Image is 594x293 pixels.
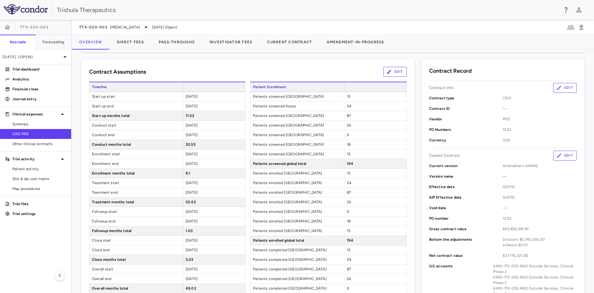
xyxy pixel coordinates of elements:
[89,111,183,120] span: Start up months total
[12,141,66,147] span: Other clinical contracts
[186,248,198,252] span: [DATE]
[347,190,351,195] span: 87
[429,195,503,200] p: AIP Effective date
[251,284,344,293] span: Patients completed [GEOGRAPHIC_DATA]
[2,54,61,60] p: [DATE] (Open)
[347,171,351,175] span: 15
[12,86,66,92] p: Financial close
[89,68,146,76] h6: Contract Assumptions
[347,123,351,127] span: 26
[503,106,577,111] span: —
[89,197,183,207] span: Treatment months total
[186,219,198,223] span: [DATE]
[110,24,140,30] span: [MEDICAL_DATA]
[89,169,183,178] span: Enrollment months total
[186,133,198,137] span: [DATE]
[186,162,198,166] span: [DATE]
[12,131,66,137] span: CRO PPD
[251,274,344,283] span: Patients completed [GEOGRAPHIC_DATA]
[12,67,66,72] p: Trial dashboard
[503,95,577,101] span: CRO
[10,39,26,45] h6: Accruals
[503,253,577,258] span: $37,116,325.82
[503,226,577,232] span: $43,856,981.81
[251,265,344,274] span: Patients completed [GEOGRAPHIC_DATA]
[202,35,260,50] button: Investigator Fees
[186,123,198,127] span: [DATE]
[251,188,344,197] span: Patients enrolled [GEOGRAPHIC_DATA]
[20,25,49,30] span: TTX-030-003
[429,85,454,91] p: Contract Info
[251,140,344,149] span: Patients screened [GEOGRAPHIC_DATA]
[429,137,503,143] p: Currency
[429,174,503,179] p: Version name
[347,94,351,99] span: 15
[347,209,349,214] span: 9
[12,76,66,82] p: Analytics
[503,216,577,221] span: 1202
[503,174,577,179] span: —
[251,217,344,226] span: Patients enrolled [GEOGRAPHIC_DATA]
[503,137,577,143] span: USD
[347,238,353,243] span: 194
[89,207,183,216] span: Followup start
[429,226,503,232] p: Gross contract value
[347,133,349,137] span: 9
[383,67,407,77] button: Edit
[89,284,183,293] span: Overall months total
[347,152,351,156] span: 15
[493,274,577,286] div: 6450-710-052-R&D Outside Services, Clinical- Phase 2
[12,111,59,117] p: Clinical expenses
[347,277,351,281] span: 26
[553,151,577,161] button: Edit
[79,25,108,30] span: TTX-030-003
[12,186,66,192] span: Map procedures
[186,286,196,291] span: 49.03
[186,257,194,262] span: 5.03
[251,92,344,101] span: Patients screened [GEOGRAPHIC_DATA]
[89,92,183,101] span: Start up start
[319,35,391,50] button: Amendment-In-Progress
[429,127,503,132] p: PO Numbers
[89,149,183,159] span: Enrollment start
[57,5,558,15] div: Trishula Therapeutics
[251,169,344,178] span: Patients enrolled [GEOGRAPHIC_DATA]
[347,104,351,108] span: 24
[12,201,66,207] p: Trial files
[347,142,351,147] span: 18
[186,277,198,281] span: [DATE]
[186,190,198,195] span: [DATE]
[503,127,577,132] span: 1202
[429,67,472,75] h6: Contract Record
[429,205,503,211] p: Void date
[251,207,344,216] span: Patients enrolled [GEOGRAPHIC_DATA]
[503,237,577,242] div: Discount $6,740,656.00
[89,140,183,149] span: Conduct months total
[251,121,344,130] span: Patients screened [GEOGRAPHIC_DATA]
[503,163,577,169] span: Amendment #AM#2
[89,236,183,245] span: Close start
[186,142,196,147] span: 32.55
[72,35,110,50] button: Overview
[251,245,344,255] span: Patients completed [GEOGRAPHIC_DATA]
[347,200,351,204] span: 26
[12,156,59,162] p: Trial activity
[186,200,196,204] span: 23.42
[260,35,319,50] button: Current Contract
[347,267,351,271] span: 87
[250,82,344,92] span: Patient Enrollment
[503,116,577,122] span: PPD
[12,96,66,102] p: Journal entry
[186,238,198,243] span: [DATE]
[152,24,177,30] span: [DATE] (Open)
[12,166,66,172] span: Patient activity
[553,83,577,93] button: Edit
[89,121,183,130] span: Conduct start
[251,101,344,111] span: Patients screened Korea
[251,130,344,140] span: Patients screened [GEOGRAPHIC_DATA]
[186,229,193,233] span: 1.03
[347,229,351,233] span: 15
[89,274,183,283] span: Overall end
[347,248,351,252] span: 15
[251,197,344,207] span: Patients enrolled [GEOGRAPHIC_DATA]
